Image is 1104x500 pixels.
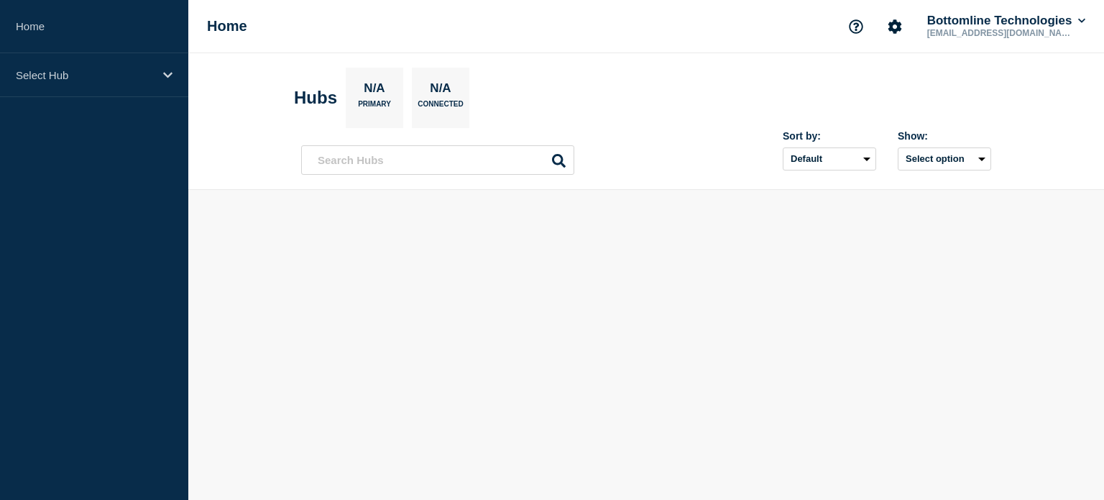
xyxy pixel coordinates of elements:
[16,69,154,81] p: Select Hub
[301,145,574,175] input: Search Hubs
[783,130,876,142] div: Sort by:
[207,18,247,35] h1: Home
[880,12,910,42] button: Account settings
[418,100,463,115] p: Connected
[294,88,337,108] h2: Hubs
[783,147,876,171] select: Sort by
[359,81,390,100] p: N/A
[841,12,871,42] button: Support
[924,14,1088,28] button: Bottomline Technologies
[358,100,391,115] p: Primary
[924,28,1074,38] p: [EMAIL_ADDRESS][DOMAIN_NAME]
[898,130,991,142] div: Show:
[425,81,456,100] p: N/A
[898,147,991,171] button: Select option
